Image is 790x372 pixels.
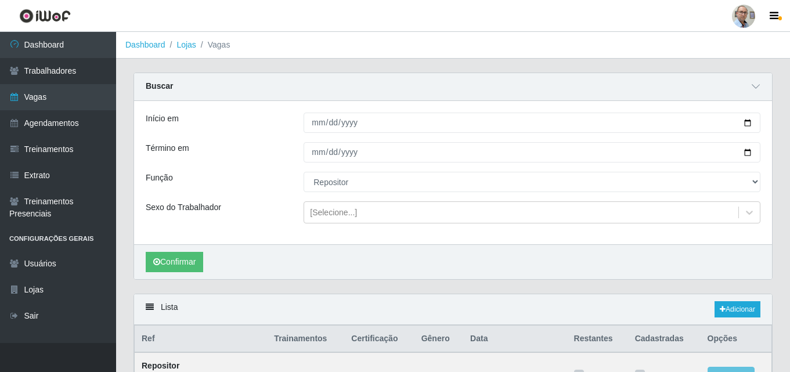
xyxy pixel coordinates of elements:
a: Dashboard [125,40,165,49]
a: Lojas [176,40,196,49]
button: Confirmar [146,252,203,272]
th: Ref [135,326,268,353]
th: Opções [701,326,772,353]
label: Função [146,172,173,184]
label: Sexo do Trabalhador [146,201,221,214]
label: Término em [146,142,189,154]
img: CoreUI Logo [19,9,71,23]
th: Cadastradas [628,326,701,353]
a: Adicionar [715,301,760,317]
th: Certificação [344,326,414,353]
nav: breadcrumb [116,32,790,59]
strong: Repositor [142,361,179,370]
input: 00/00/0000 [304,142,760,162]
li: Vagas [196,39,230,51]
label: Início em [146,113,179,125]
div: [Selecione...] [310,207,357,219]
div: Lista [134,294,772,325]
th: Restantes [567,326,628,353]
th: Gênero [414,326,463,353]
th: Trainamentos [267,326,344,353]
strong: Buscar [146,81,173,91]
th: Data [463,326,567,353]
input: 00/00/0000 [304,113,760,133]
